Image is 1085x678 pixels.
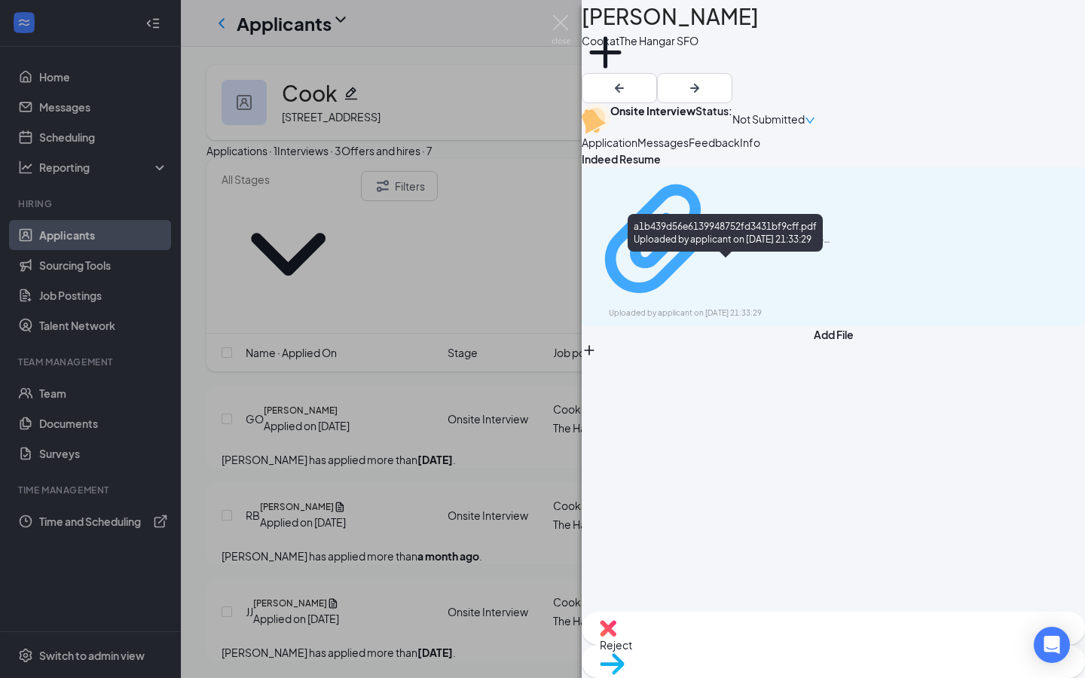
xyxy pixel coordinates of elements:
[582,29,629,93] button: PlusAdd a tag
[582,326,1085,358] button: Add FilePlus
[689,136,740,149] span: Feedback
[582,151,1085,167] div: Indeed Resume
[582,33,759,48] div: Cook at The Hangar SFO
[695,103,732,134] div: Status :
[657,73,732,103] button: ArrowRight
[582,136,637,149] span: Application
[609,307,835,319] div: Uploaded by applicant on [DATE] 21:33:29
[686,79,704,97] svg: ArrowRight
[582,29,629,76] svg: Plus
[591,174,722,305] svg: Paperclip
[637,136,689,149] span: Messages
[628,214,823,252] div: a1b439d56e6139948752fd3431bf9cff.pdf Uploaded by applicant on [DATE] 21:33:29
[1034,627,1070,663] div: Open Intercom Messenger
[582,73,657,103] button: ArrowLeftNew
[732,111,805,127] span: Not Submitted
[600,638,632,652] span: Reject
[740,136,760,149] span: Info
[610,104,695,118] b: Onsite Interview
[582,343,597,358] svg: Plus
[610,79,628,97] svg: ArrowLeftNew
[805,115,815,126] span: down
[591,174,835,319] a: Paperclipa1b439d56e6139948752fd3431bf9cff.pdfUploaded by applicant on [DATE] 21:33:29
